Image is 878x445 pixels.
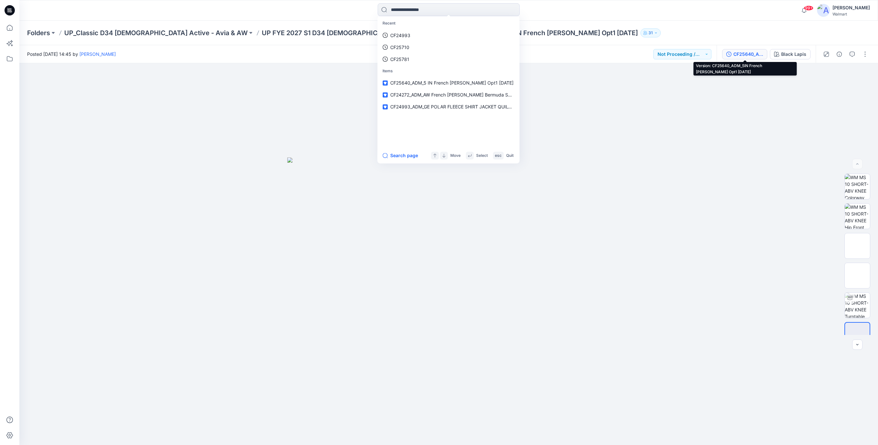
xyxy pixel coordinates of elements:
[804,5,813,11] span: 99+
[379,17,518,29] p: Recent
[27,28,50,37] a: Folders
[770,49,811,59] button: Black Lapis
[817,4,830,17] img: avatar
[383,152,418,159] button: Search page
[390,44,409,51] p: CF25710
[722,49,767,59] button: CF25640_ADM_5IN French [PERSON_NAME] Opt1 [DATE]
[390,80,514,86] span: CF25640_ADM_5 IN French [PERSON_NAME] Opt1 [DATE]
[640,28,661,37] button: 31
[64,28,248,37] a: UP_Classic D34 [DEMOGRAPHIC_DATA] Active - Avia & AW
[379,29,518,41] a: CF24993
[379,101,518,113] a: CF24993_ADM_GE POLAR FLEECE SHIRT JACKET QUILTED LINING
[845,204,870,229] img: WM MS 10 SHORT-ABV KNEE Hip Front wo Avatar
[379,65,518,77] p: Items
[845,174,870,199] img: WM MS 10 SHORT-ABV KNEE Colorway wo Avatar
[390,32,410,39] p: CF24993
[79,51,116,57] a: [PERSON_NAME]
[460,28,638,37] p: CF25640_ADM_5 IN French [PERSON_NAME] Opt1 [DATE]
[390,104,534,109] span: CF24993_ADM_GE POLAR FLEECE SHIRT JACKET QUILTED LINING
[262,28,446,37] a: UP FYE 2027 S1 D34 [DEMOGRAPHIC_DATA] Active Classic
[379,89,518,101] a: CF24272_ADM_AW French [PERSON_NAME] Bermuda Short
[379,53,518,65] a: CF25781
[379,41,518,53] a: CF25710
[27,51,116,57] span: Posted [DATE] 14:45 by
[733,51,763,58] div: CF25640_ADM_5IN French Terry Short Opt1 10MAY25
[450,152,461,159] p: Move
[832,12,870,16] div: Walmart
[495,152,502,159] p: esc
[390,56,409,63] p: CF25781
[845,293,870,318] img: WM MS 10 SHORT-ABV KNEE Turntable with Avatar
[648,29,653,36] p: 31
[476,152,488,159] p: Select
[781,51,806,58] div: Black Lapis
[506,152,514,159] p: Quit
[832,4,870,12] div: [PERSON_NAME]
[390,92,516,97] span: CF24272_ADM_AW French [PERSON_NAME] Bermuda Short
[379,77,518,89] a: CF25640_ADM_5 IN French [PERSON_NAME] Opt1 [DATE]
[834,49,844,59] button: Details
